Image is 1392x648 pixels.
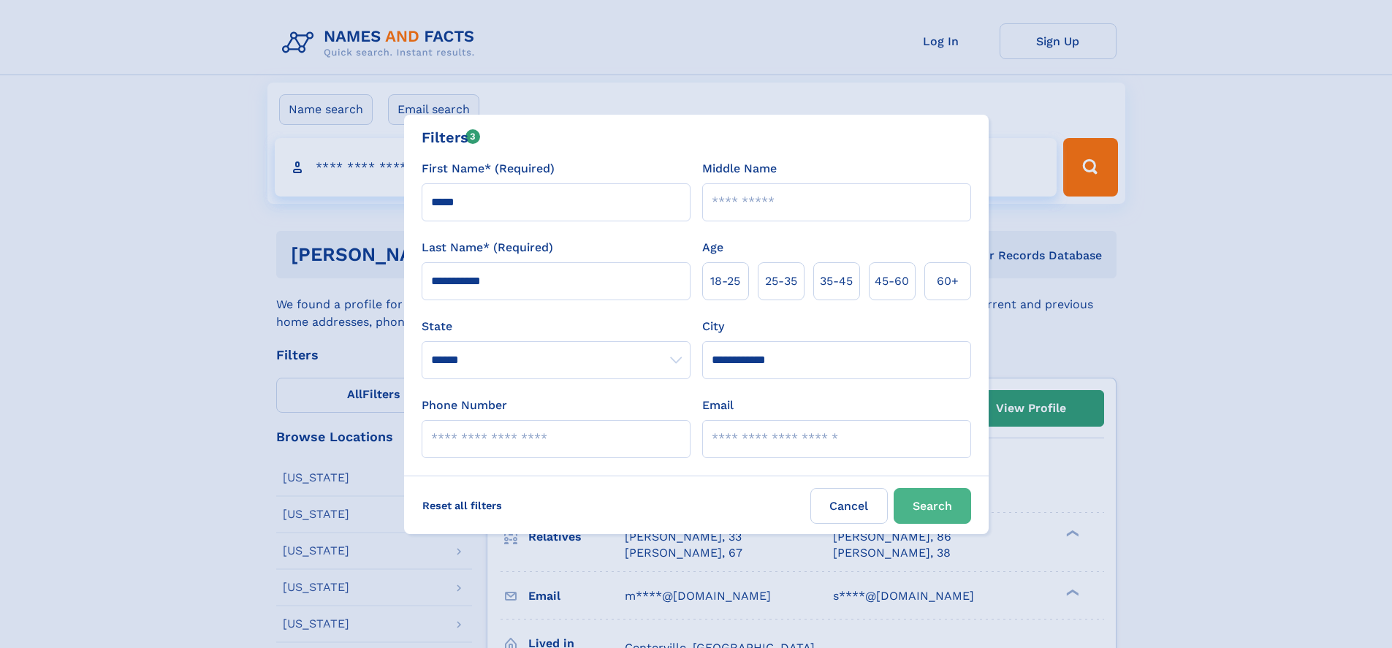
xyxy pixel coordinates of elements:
button: Search [894,488,971,524]
label: Email [702,397,734,414]
span: 25‑35 [765,272,797,290]
label: First Name* (Required) [422,160,555,178]
label: Middle Name [702,160,777,178]
span: 60+ [937,272,959,290]
span: 18‑25 [710,272,740,290]
label: Phone Number [422,397,507,414]
label: State [422,318,691,335]
label: Age [702,239,723,256]
label: City [702,318,724,335]
label: Reset all filters [413,488,511,523]
div: Filters [422,126,481,148]
label: Cancel [810,488,888,524]
span: 35‑45 [820,272,853,290]
label: Last Name* (Required) [422,239,553,256]
span: 45‑60 [875,272,909,290]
